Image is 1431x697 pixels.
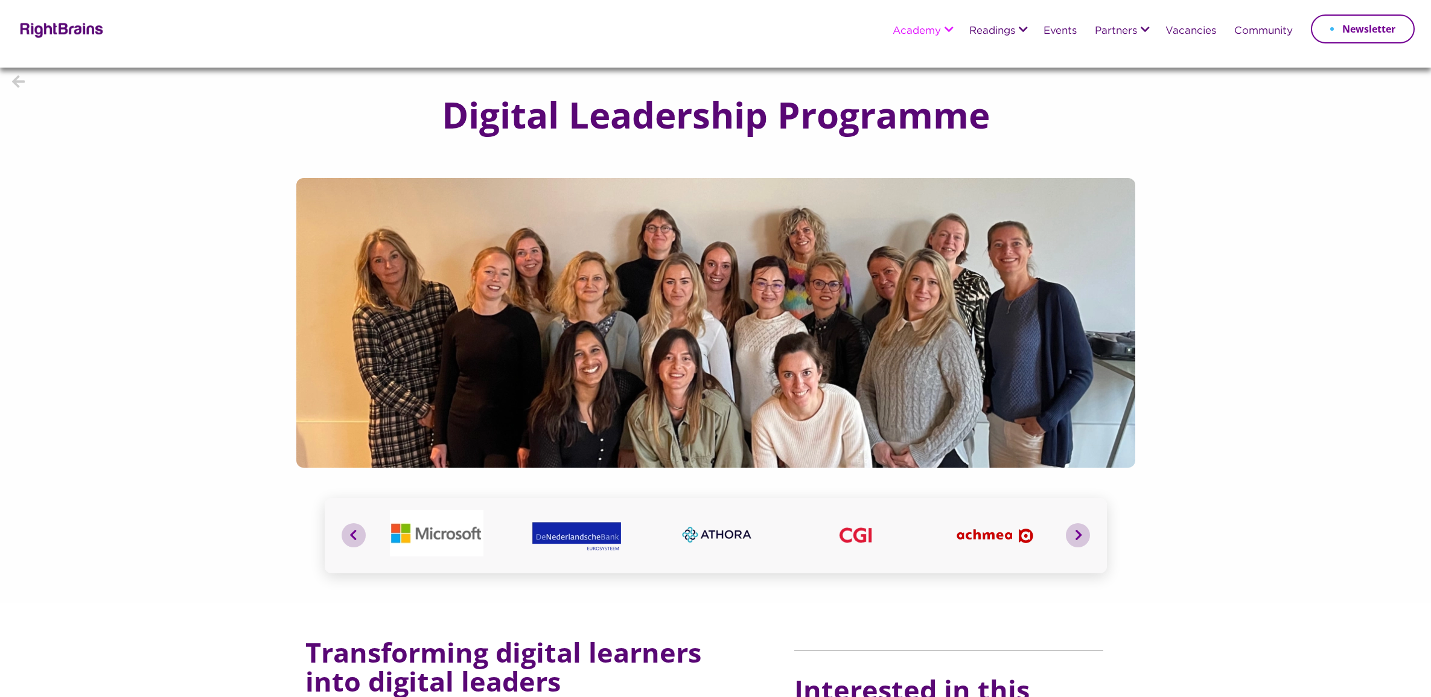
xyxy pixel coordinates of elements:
[1311,14,1415,43] a: Newsletter
[1234,26,1293,37] a: Community
[16,21,104,38] img: Rightbrains
[342,523,366,547] button: Previous
[893,26,941,37] a: Academy
[418,95,1014,135] h1: Digital Leadership Programme
[1165,26,1216,37] a: Vacancies
[1095,26,1137,37] a: Partners
[1066,523,1090,547] button: Next
[1044,26,1077,37] a: Events
[969,26,1015,37] a: Readings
